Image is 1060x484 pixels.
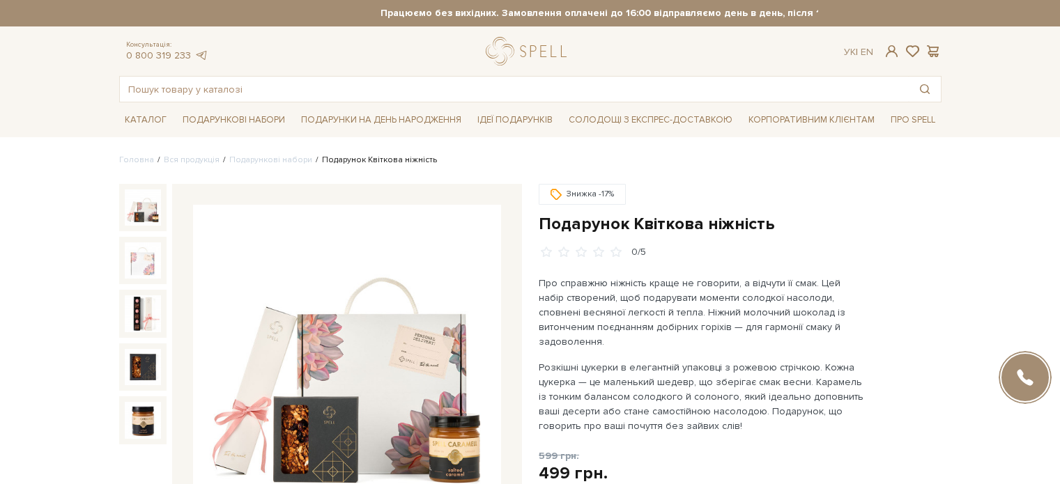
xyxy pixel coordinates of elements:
[563,108,738,132] a: Солодощі з експрес-доставкою
[472,109,558,131] span: Ідеї подарунків
[164,155,220,165] a: Вся продукція
[539,360,866,433] p: Розкішні цукерки в елегантній упаковці з рожевою стрічкою. Кожна цукерка — це маленький шедевр, щ...
[295,109,467,131] span: Подарунки на День народження
[194,49,208,61] a: telegram
[126,40,208,49] span: Консультація:
[844,46,873,58] div: Ук
[177,109,291,131] span: Подарункові набори
[539,213,942,235] h1: Подарунок Квіткова ніжність
[125,242,161,279] img: Подарунок Квіткова ніжність
[909,77,941,102] button: Пошук товару у каталозі
[125,189,161,226] img: Подарунок Квіткова ніжність
[125,349,161,385] img: Подарунок Квіткова ніжність
[861,46,873,58] a: En
[126,49,191,61] a: 0 800 319 233
[539,276,866,349] p: Про справжню ніжність краще не говорити, а відчути її смак. Цей набір створений, щоб подарувати м...
[539,450,579,462] span: 599 грн.
[125,402,161,438] img: Подарунок Квіткова ніжність
[631,246,646,259] div: 0/5
[539,462,608,484] div: 499 грн.
[743,108,880,132] a: Корпоративним клієнтам
[119,109,172,131] span: Каталог
[120,77,909,102] input: Пошук товару у каталозі
[539,184,626,205] div: Знижка -17%
[486,37,573,65] a: logo
[885,109,941,131] span: Про Spell
[125,295,161,331] img: Подарунок Квіткова ніжність
[312,154,437,166] li: Подарунок Квіткова ніжність
[119,155,154,165] a: Головна
[856,46,858,58] span: |
[229,155,312,165] a: Подарункові набори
